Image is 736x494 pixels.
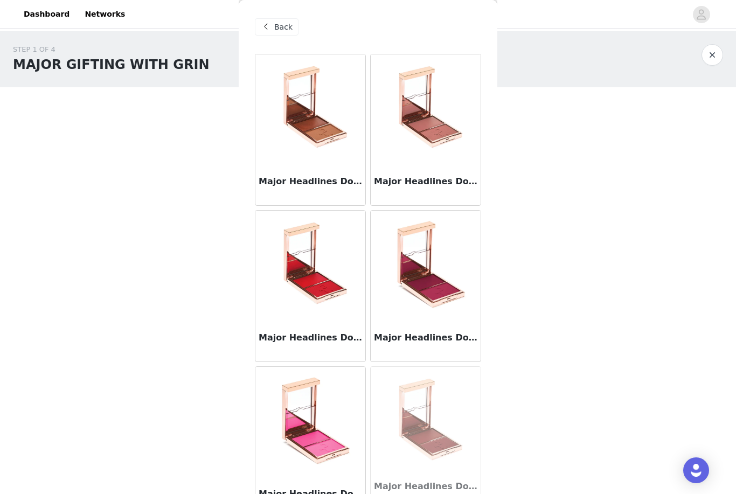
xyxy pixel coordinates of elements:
[13,55,210,74] h1: MAJOR GIFTING WITH GRIN
[259,331,362,344] h3: Major Headlines Double-Take Crème & Powder Blush Duo - She Left Me On Red
[274,22,293,33] span: Back
[13,44,210,55] div: STEP 1 OF 4
[374,480,477,493] h3: Major Headlines Double-Take Crème & Powder Blush Duo - She Knows Who She Is
[696,6,706,23] div: avatar
[256,54,364,162] img: Major Headlines Double-Take Crème & Powder Blush Duo - She's so LA
[683,457,709,483] div: Open Intercom Messenger
[372,367,480,475] img: Major Headlines Double-Take Crème & Powder Blush Duo - She Knows Who She Is
[256,211,364,318] img: Major Headlines Double-Take Crème & Powder Blush Duo - She Left Me On Red
[78,2,131,26] a: Networks
[374,175,477,188] h3: Major Headlines Double-Take Crème & Powder Blush Duo - She's Seductive
[372,211,480,318] img: Major Headlines Double-Take Crème & Powder Blush Duo - She's Wanted
[259,175,362,188] h3: Major Headlines Double-Take Crème & Powder Blush Duo - She's so LA
[374,331,477,344] h3: Major Headlines Double-Take Crème & Powder Blush Duo - She's Wanted
[17,2,76,26] a: Dashboard
[372,54,480,162] img: Major Headlines Double-Take Crème & Powder Blush Duo - She's Seductive
[256,367,364,475] img: Major Headlines Double-Take Crème & Powder Blush Duo - She's Giving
